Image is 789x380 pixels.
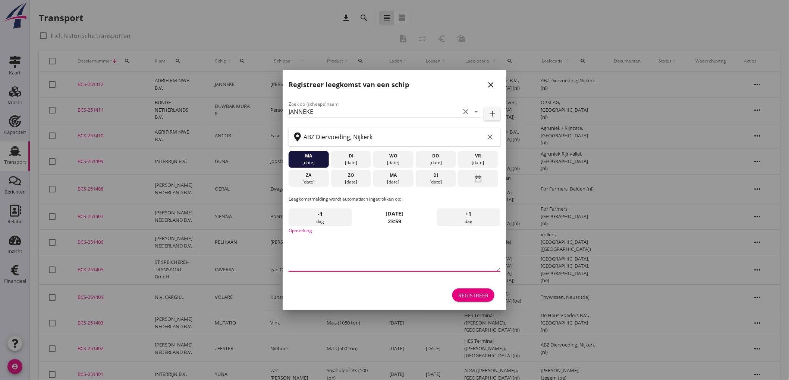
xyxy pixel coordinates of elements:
[290,159,327,166] div: [DATE]
[289,232,500,271] textarea: Opmerking
[418,153,454,159] div: do
[460,153,496,159] div: vr
[461,107,470,116] i: clear
[472,107,481,116] i: arrow_drop_down
[333,179,369,185] div: [DATE]
[375,153,412,159] div: wo
[460,159,496,166] div: [DATE]
[290,179,327,185] div: [DATE]
[289,80,409,90] h2: Registreer leegkomst van een schip
[466,210,472,218] span: +1
[318,210,323,218] span: -1
[485,132,494,141] i: clear
[333,153,369,159] div: di
[289,208,352,226] div: dag
[486,80,495,89] i: close
[418,179,454,185] div: [DATE]
[304,131,484,143] input: Zoek op terminal of plaats
[418,172,454,179] div: di
[333,172,369,179] div: zo
[452,288,494,302] button: Registreer
[488,109,497,118] i: add
[437,208,500,226] div: dag
[289,106,460,118] input: Zoek op (scheeps)naam
[418,159,454,166] div: [DATE]
[290,172,327,179] div: za
[333,159,369,166] div: [DATE]
[375,159,412,166] div: [DATE]
[386,210,403,217] strong: [DATE]
[458,291,488,299] div: Registreer
[375,172,412,179] div: ma
[375,179,412,185] div: [DATE]
[289,196,500,202] p: Leegkomstmelding wordt automatisch ingetrokken op:
[388,218,401,225] strong: 23:59
[474,172,482,185] i: date_range
[290,153,327,159] div: ma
